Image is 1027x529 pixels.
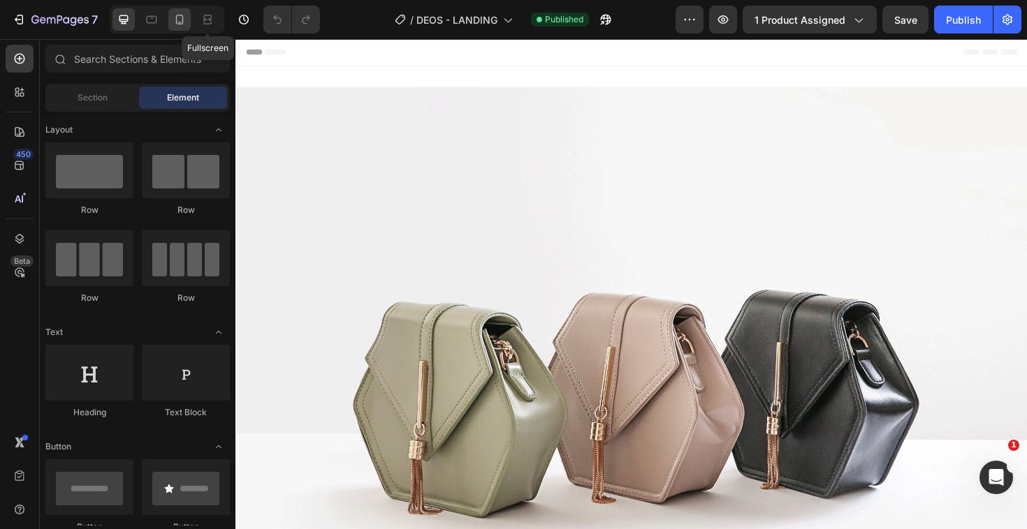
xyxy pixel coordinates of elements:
span: Section [78,91,108,104]
span: Save [894,14,917,26]
button: 7 [6,6,104,33]
span: Element [167,91,199,104]
span: Toggle open [207,321,230,343]
iframe: Design area [235,39,1027,529]
div: Row [45,292,133,304]
div: Row [45,204,133,216]
div: Publish [946,13,981,27]
span: Layout [45,124,73,136]
span: 1 [1008,440,1019,451]
div: Heading [45,406,133,419]
span: 1 product assigned [755,13,845,27]
button: Publish [934,6,993,33]
div: Row [142,292,230,304]
span: Button [45,440,71,453]
span: Published [545,13,583,26]
span: Toggle open [207,435,230,458]
div: Undo/Redo [263,6,320,33]
p: 7 [92,11,98,28]
div: Row [142,204,230,216]
span: Text [45,326,63,338]
input: Search Sections & Elements [45,45,230,73]
button: 1 product assigned [743,6,877,33]
div: Beta [10,255,34,267]
button: Save [882,6,928,33]
iframe: Intercom live chat [979,461,1013,494]
div: 450 [13,149,34,160]
span: Toggle open [207,119,230,141]
div: Text Block [142,406,230,419]
span: DEOS - LANDING [416,13,497,27]
span: / [410,13,414,27]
